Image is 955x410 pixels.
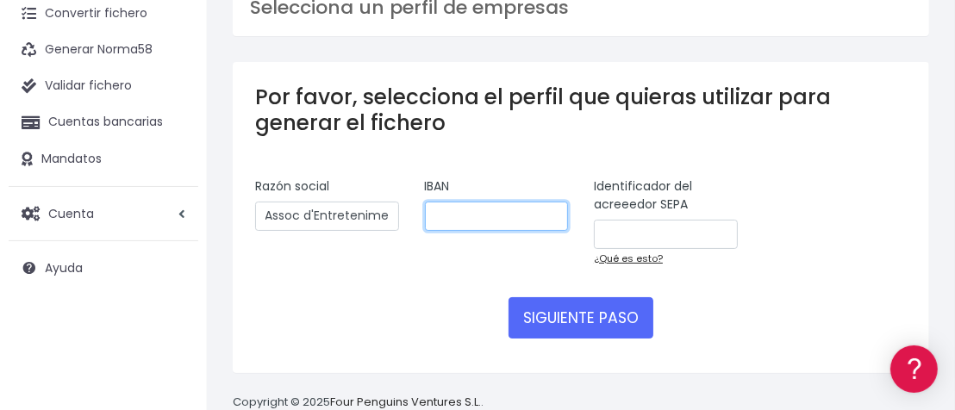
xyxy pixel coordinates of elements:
a: Four Penguins Ventures S.L. [330,394,481,410]
a: Generar Norma58 [9,32,198,68]
label: Razón social [255,177,329,196]
a: ¿Qué es esto? [594,252,663,265]
span: Cuenta [48,204,94,221]
label: Identificador del acreeedor SEPA [594,177,738,214]
h3: Por favor, selecciona el perfil que quieras utilizar para generar el fichero [255,84,907,135]
a: Cuentas bancarias [9,104,198,140]
a: Ayuda [9,250,198,286]
label: IBAN [425,177,450,196]
a: Validar fichero [9,68,198,104]
span: Ayuda [45,259,83,276]
a: Mandatos [9,141,198,177]
a: Cuenta [9,196,198,232]
button: SIGUIENTE PASO [509,297,653,339]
